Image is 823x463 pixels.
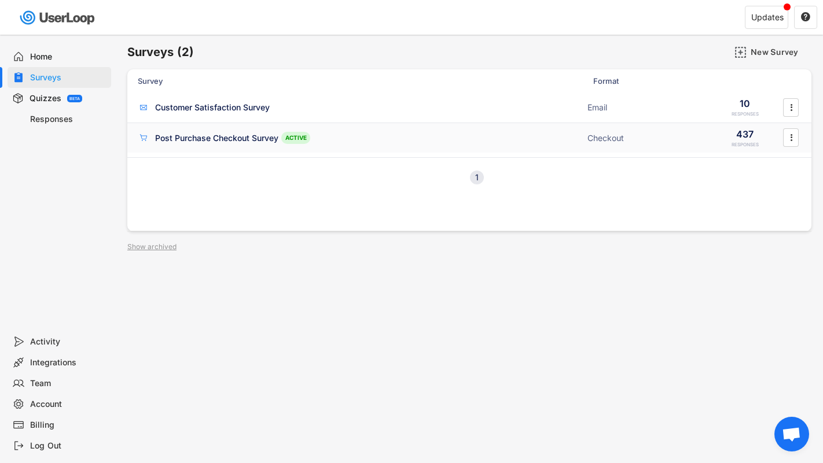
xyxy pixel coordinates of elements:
h6: Surveys (2) [127,45,194,60]
div: Quizzes [30,93,61,104]
div: Survey [138,76,586,86]
div: 437 [736,128,754,140]
div: Surveys [30,72,106,83]
div: Account [30,399,106,410]
div: Post Purchase Checkout Survey [155,132,278,144]
div: ACTIVE [281,132,310,144]
div: BETA [69,97,80,101]
img: userloop-logo-01.svg [17,6,99,29]
div: New Survey [751,47,809,57]
div: Log Out [30,440,106,451]
text:  [790,132,792,144]
div: RESPONSES [732,111,759,117]
div: 1 [470,173,484,182]
div: Updates [751,13,784,21]
text:  [801,12,810,22]
div: Responses [30,114,106,125]
img: AddMajor.svg [734,46,747,58]
div: 10 [740,97,750,110]
div: Activity [30,336,106,347]
div: RESPONSES [732,142,759,148]
div: Billing [30,420,106,431]
div: Open chat [774,417,809,451]
div: Home [30,51,106,62]
div: Team [30,378,106,389]
div: Checkout [587,132,703,144]
text:  [790,101,792,113]
div: Integrations [30,357,106,368]
div: Format [593,76,709,86]
button:  [800,12,811,23]
div: Customer Satisfaction Survey [155,102,270,113]
div: Email [587,102,703,113]
div: Show archived [127,243,177,250]
button:  [785,99,797,116]
button:  [785,129,797,146]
